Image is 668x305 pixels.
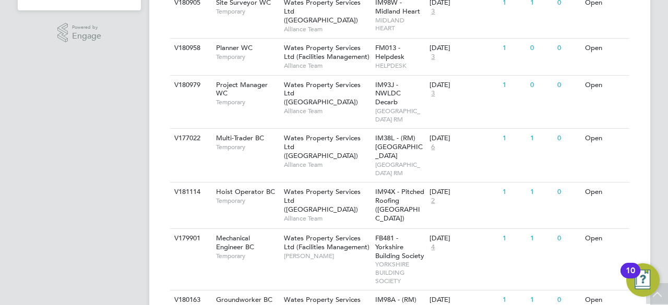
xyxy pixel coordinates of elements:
span: Temporary [216,7,279,16]
div: V181114 [172,182,208,202]
span: Engage [72,32,101,41]
span: IM94X - Pitched Roofing ([GEOGRAPHIC_DATA]) [375,187,424,223]
div: 0 [555,129,582,148]
div: Open [582,229,628,248]
span: HELPDESK [375,62,425,70]
span: Groundworker BC [216,295,272,304]
a: Powered byEngage [57,23,102,43]
span: YORKSHIRE BUILDING SOCIETY [375,260,425,285]
span: Alliance Team [284,62,370,70]
div: 10 [626,271,635,284]
div: 1 [500,129,527,148]
button: Open Resource Center, 10 new notifications [626,263,660,297]
div: 1 [528,182,555,202]
span: Temporary [216,143,279,151]
div: 1 [500,229,527,248]
div: V180979 [172,76,208,95]
div: 1 [528,229,555,248]
span: Mechanical Engineer BC [216,234,254,251]
span: IM93J - NWLDC Decarb [375,80,401,107]
div: 0 [555,182,582,202]
div: [DATE] [430,44,497,53]
span: Temporary [216,53,279,61]
span: 3 [430,89,436,98]
span: Alliance Team [284,214,370,223]
span: Temporary [216,252,279,260]
div: Open [582,76,628,95]
span: MIDLAND HEART [375,16,425,32]
span: Temporary [216,197,279,205]
div: V180958 [172,39,208,58]
div: 0 [555,39,582,58]
div: 0 [555,76,582,95]
span: Temporary [216,98,279,106]
span: FB481 - Yorkshire Building Society [375,234,424,260]
div: [DATE] [430,188,497,197]
span: Multi-Trader BC [216,133,264,142]
div: 0 [555,229,582,248]
div: Open [582,182,628,202]
div: 1 [500,76,527,95]
span: Wates Property Services Ltd ([GEOGRAPHIC_DATA]) [284,187,361,214]
span: 4 [430,243,436,252]
div: 0 [528,39,555,58]
span: Alliance Team [284,25,370,33]
div: V177022 [172,129,208,148]
span: Wates Property Services Ltd (Facilities Management) [284,234,369,251]
div: Open [582,39,628,58]
span: Powered by [72,23,101,32]
span: [GEOGRAPHIC_DATA] RM [375,107,425,123]
div: [DATE] [430,296,497,304]
span: [PERSON_NAME] [284,252,370,260]
div: Open [582,129,628,148]
div: V179901 [172,229,208,248]
span: IM38L - (RM) [GEOGRAPHIC_DATA] [375,133,423,160]
span: Planner WC [216,43,253,52]
div: 1 [528,129,555,148]
span: Project Manager WC [216,80,268,98]
span: 3 [430,7,436,16]
div: [DATE] [430,81,497,90]
span: Alliance Team [284,107,370,115]
div: 1 [500,182,527,202]
span: Hoist Operator BC [216,187,275,196]
span: Wates Property Services Ltd (Facilities Management) [284,43,369,61]
span: [GEOGRAPHIC_DATA] RM [375,161,425,177]
span: 3 [430,53,436,62]
span: Alliance Team [284,161,370,169]
div: 0 [528,76,555,95]
div: 1 [500,39,527,58]
div: [DATE] [430,234,497,243]
span: Wates Property Services Ltd ([GEOGRAPHIC_DATA]) [284,80,361,107]
span: FM013 - Helpdesk [375,43,404,61]
span: 6 [430,143,436,152]
span: 2 [430,197,436,205]
div: [DATE] [430,134,497,143]
span: Wates Property Services Ltd ([GEOGRAPHIC_DATA]) [284,133,361,160]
